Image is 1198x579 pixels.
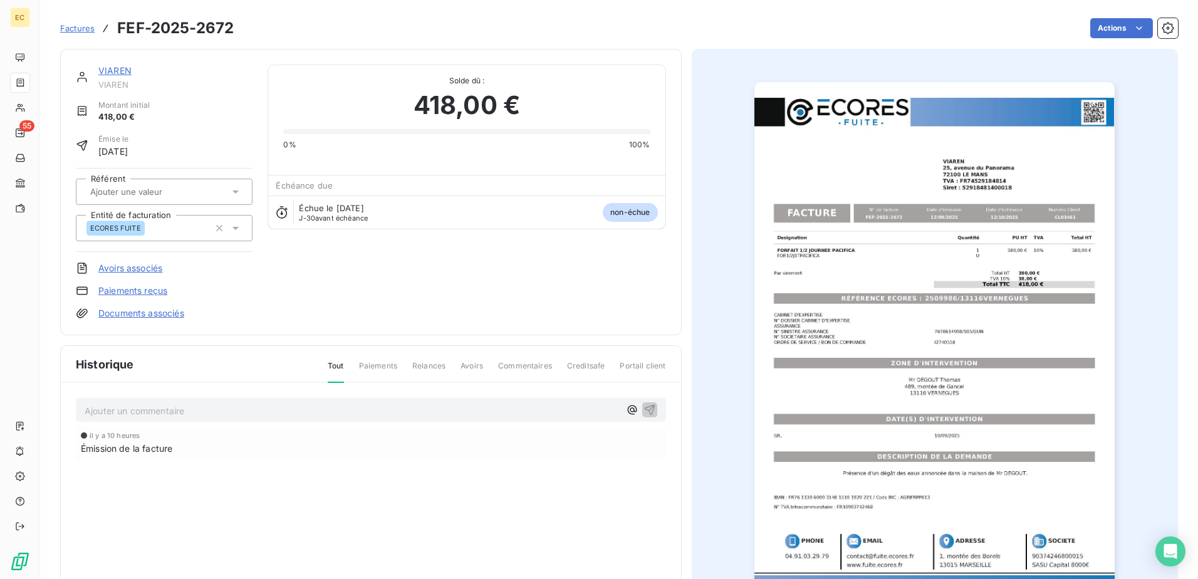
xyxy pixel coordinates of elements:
span: avant échéance [299,214,368,222]
span: Avoirs [461,360,483,382]
span: J-30 [299,214,315,222]
span: 0% [283,139,296,150]
span: Historique [76,356,134,373]
a: Avoirs associés [98,262,162,274]
span: Factures [60,23,95,33]
span: Portail client [620,360,665,382]
span: Paiements [359,360,397,382]
span: ECORES FUITE [90,224,141,232]
span: Émise le [98,133,128,145]
img: Logo LeanPay [10,551,30,571]
a: Factures [60,22,95,34]
span: Relances [412,360,445,382]
span: VIAREN [98,80,253,90]
span: Solde dû : [283,75,650,86]
span: non-échue [603,203,657,222]
span: 418,00 € [98,111,150,123]
span: Échue le [DATE] [299,203,363,213]
span: 100% [629,139,650,150]
span: Échéance due [276,180,333,190]
h3: FEF-2025-2672 [117,17,234,39]
span: Montant initial [98,100,150,111]
div: EC [10,8,30,28]
span: Commentaires [498,360,552,382]
a: Documents associés [98,307,184,320]
a: VIAREN [98,65,132,76]
div: Open Intercom Messenger [1155,536,1185,566]
span: 418,00 € [414,86,520,124]
button: Actions [1090,18,1153,38]
span: Tout [328,360,344,383]
span: [DATE] [98,145,128,158]
span: 55 [19,120,34,132]
span: Creditsafe [567,360,605,382]
a: Paiements reçus [98,284,167,297]
span: il y a 10 heures [90,432,140,439]
span: Émission de la facture [81,442,172,455]
input: Ajouter une valeur [89,186,215,197]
